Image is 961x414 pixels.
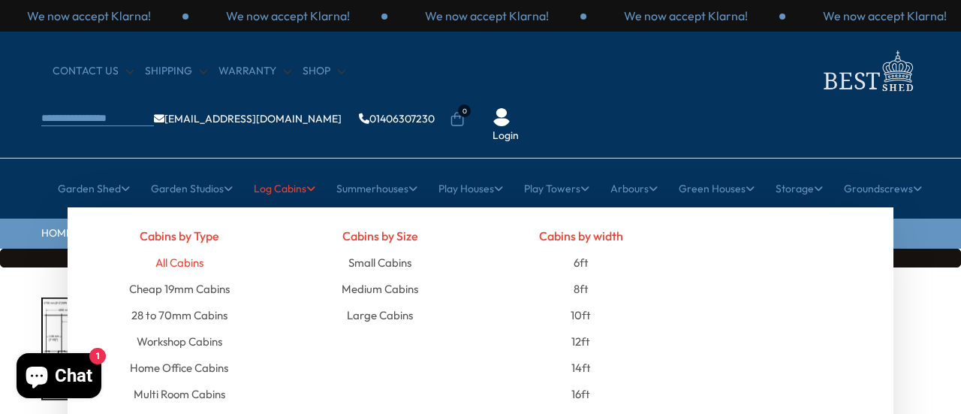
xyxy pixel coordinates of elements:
[493,108,511,126] img: User Icon
[450,112,465,127] a: 0
[130,355,228,381] a: Home Office Cabins
[425,8,549,24] p: We now accept Klarna!
[254,170,315,207] a: Log Cabins
[134,381,225,407] a: Multi Room Cabins
[574,249,589,276] a: 6ft
[610,170,658,207] a: Arbours
[131,302,227,328] a: 28 to 70mm Cabins
[348,249,411,276] a: Small Cabins
[347,302,413,328] a: Large Cabins
[815,47,920,95] img: logo
[43,299,115,399] img: Elm2990x50909_9x16_8PLAN_fa07f756-2e9b-4080-86e3-fc095bf7bbd6_200x200.jpg
[291,222,470,249] h4: Cabins by Size
[188,8,387,24] div: 1 / 3
[58,170,130,207] a: Garden Shed
[218,64,291,79] a: Warranty
[154,113,342,124] a: [EMAIL_ADDRESS][DOMAIN_NAME]
[137,328,222,355] a: Workshop Cabins
[342,276,418,302] a: Medium Cabins
[336,170,417,207] a: Summerhouses
[145,64,207,79] a: Shipping
[151,170,233,207] a: Garden Studios
[155,249,203,276] a: All Cabins
[438,170,503,207] a: Play Houses
[524,170,589,207] a: Play Towers
[571,355,591,381] a: 14ft
[387,8,586,24] div: 2 / 3
[776,170,823,207] a: Storage
[12,353,106,402] inbox-online-store-chat: Shopify online store chat
[624,8,748,24] p: We now accept Klarna!
[53,64,134,79] a: CONTACT US
[586,8,785,24] div: 3 / 3
[493,128,519,144] a: Login
[226,8,350,24] p: We now accept Klarna!
[303,64,345,79] a: Shop
[823,8,947,24] p: We now accept Klarna!
[90,222,269,249] h4: Cabins by Type
[41,298,116,400] div: 3 / 10
[844,170,922,207] a: Groundscrews
[679,170,755,207] a: Green Houses
[492,222,670,249] h4: Cabins by width
[574,276,589,302] a: 8ft
[571,381,590,407] a: 16ft
[41,226,72,241] a: HOME
[571,302,591,328] a: 10ft
[571,328,590,355] a: 12ft
[359,113,435,124] a: 01406307230
[458,104,471,117] span: 0
[27,8,151,24] p: We now accept Klarna!
[129,276,230,302] a: Cheap 19mm Cabins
